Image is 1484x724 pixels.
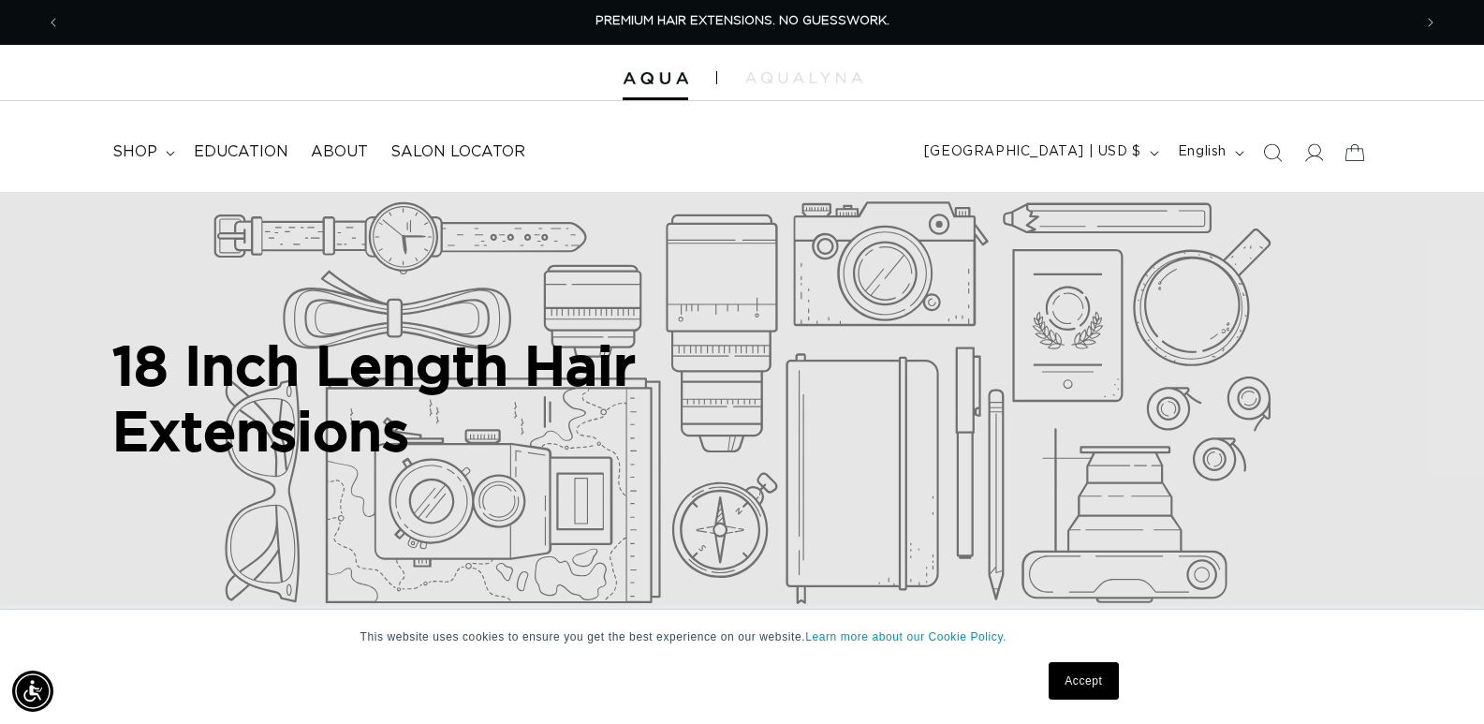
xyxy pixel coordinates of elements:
button: Next announcement [1410,5,1451,40]
a: Accept [1049,662,1118,700]
button: Previous announcement [33,5,74,40]
span: Education [194,142,288,162]
span: shop [112,142,157,162]
span: About [311,142,368,162]
a: About [300,131,379,173]
p: This website uses cookies to ensure you get the best experience on our website. [360,628,1124,645]
div: Accessibility Menu [12,671,53,712]
a: Learn more about our Cookie Policy. [805,630,1006,643]
span: English [1178,142,1227,162]
button: English [1167,135,1252,170]
h2: 18 Inch Length Hair Extensions [112,332,824,463]
a: Salon Locator [379,131,536,173]
summary: Search [1252,132,1293,173]
span: [GEOGRAPHIC_DATA] | USD $ [924,142,1141,162]
img: aqualyna.com [745,72,862,83]
img: Aqua Hair Extensions [623,72,688,85]
a: Education [183,131,300,173]
span: PREMIUM HAIR EXTENSIONS. NO GUESSWORK. [595,15,889,27]
span: Salon Locator [390,142,525,162]
button: [GEOGRAPHIC_DATA] | USD $ [913,135,1167,170]
summary: shop [101,131,183,173]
